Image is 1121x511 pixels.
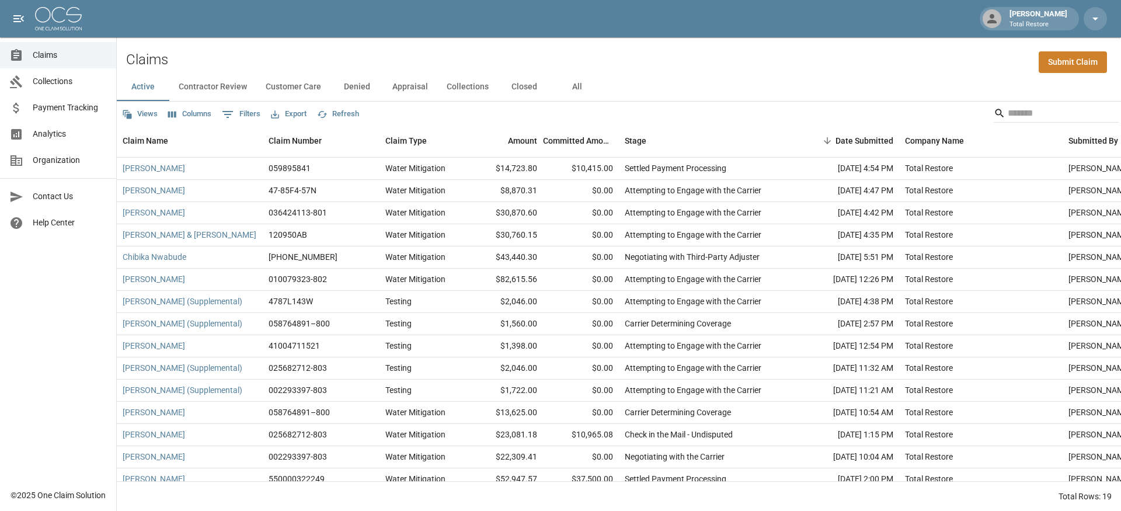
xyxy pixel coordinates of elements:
button: Active [117,73,169,101]
div: $2,046.00 [467,291,543,313]
div: $8,870.31 [467,180,543,202]
div: 058764891–800 [269,318,330,329]
div: 550000322249 [269,473,325,485]
div: Attempting to Engage with the Carrier [625,229,761,241]
span: Payment Tracking [33,102,107,114]
div: 025682712-803 [269,362,327,374]
div: $30,870.60 [467,202,543,224]
div: 025682712-803 [269,429,327,440]
a: [PERSON_NAME] [123,185,185,196]
button: All [551,73,603,101]
div: Stage [625,124,646,157]
div: $0.00 [543,357,619,380]
div: Claim Name [123,124,168,157]
div: [DATE] 12:54 PM [794,335,899,357]
div: Water Mitigation [385,451,445,463]
div: Attempting to Engage with the Carrier [625,384,761,396]
button: Appraisal [383,73,437,101]
div: Total Restore [905,229,953,241]
div: Attempting to Engage with the Carrier [625,362,761,374]
div: Total Restore [905,451,953,463]
div: [DATE] 10:04 AM [794,446,899,468]
div: Water Mitigation [385,273,445,285]
div: 120950AB [269,229,307,241]
a: [PERSON_NAME] & [PERSON_NAME] [123,229,256,241]
div: Amount [508,124,537,157]
div: Check in the Mail - Undisputed [625,429,733,440]
div: $0.00 [543,380,619,402]
div: Committed Amount [543,124,619,157]
div: Carrier Determining Coverage [625,318,731,329]
div: Testing [385,296,412,307]
button: Select columns [165,105,214,123]
div: Total Rows: 19 [1059,491,1112,502]
span: Collections [33,75,107,88]
div: Total Restore [905,384,953,396]
button: Views [119,105,161,123]
div: $0.00 [543,446,619,468]
div: Testing [385,384,412,396]
div: Submitted By [1068,124,1118,157]
div: Total Restore [905,362,953,374]
div: $0.00 [543,291,619,313]
div: Total Restore [905,162,953,174]
div: Amount [467,124,543,157]
div: $43,440.30 [467,246,543,269]
div: Total Restore [905,340,953,352]
div: [DATE] 4:35 PM [794,224,899,246]
div: $0.00 [543,224,619,246]
div: Claim Name [117,124,263,157]
div: 059895841 [269,162,311,174]
a: [PERSON_NAME] (Supplemental) [123,296,242,307]
div: Water Mitigation [385,473,445,485]
div: Water Mitigation [385,162,445,174]
a: [PERSON_NAME] [123,429,185,440]
div: [DATE] 5:51 PM [794,246,899,269]
div: $30,760.15 [467,224,543,246]
div: $10,415.00 [543,158,619,180]
a: [PERSON_NAME] (Supplemental) [123,318,242,329]
div: $0.00 [543,335,619,357]
button: Export [268,105,309,123]
div: [DATE] 4:38 PM [794,291,899,313]
div: Committed Amount [543,124,613,157]
div: Total Restore [905,207,953,218]
div: $37,500.00 [543,468,619,491]
div: Total Restore [905,406,953,418]
div: Claim Number [269,124,322,157]
span: Help Center [33,217,107,229]
div: $0.00 [543,269,619,291]
div: Settled Payment Processing [625,162,726,174]
div: Water Mitigation [385,229,445,241]
a: [PERSON_NAME] [123,207,185,218]
div: $13,625.00 [467,402,543,424]
button: Denied [330,73,383,101]
button: Show filters [219,105,263,124]
div: $10,965.08 [543,424,619,446]
div: Total Restore [905,185,953,196]
a: Submit Claim [1039,51,1107,73]
div: dynamic tabs [117,73,1121,101]
div: Search [994,104,1119,125]
div: $0.00 [543,246,619,269]
div: $2,046.00 [467,357,543,380]
div: [DATE] 10:54 AM [794,402,899,424]
div: Attempting to Engage with the Carrier [625,185,761,196]
span: Contact Us [33,190,107,203]
a: [PERSON_NAME] [123,406,185,418]
div: Total Restore [905,429,953,440]
span: Claims [33,49,107,61]
div: [DATE] 1:15 PM [794,424,899,446]
button: Refresh [314,105,362,123]
div: Testing [385,340,412,352]
div: $52,947.57 [467,468,543,491]
div: Total Restore [905,273,953,285]
div: Water Mitigation [385,429,445,440]
div: $22,309.41 [467,446,543,468]
div: [DATE] 11:21 AM [794,380,899,402]
img: ocs-logo-white-transparent.png [35,7,82,30]
div: Total Restore [905,473,953,485]
span: Organization [33,154,107,166]
div: Claim Number [263,124,380,157]
div: Negotiating with Third-Party Adjuster [625,251,760,263]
